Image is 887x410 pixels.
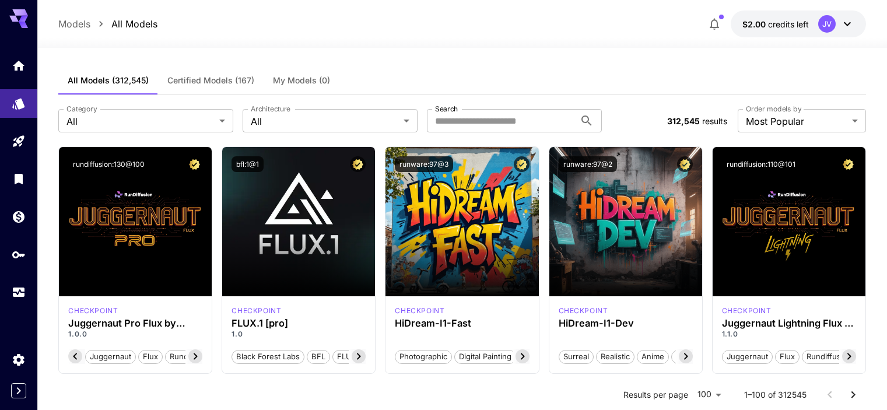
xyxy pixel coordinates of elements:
p: checkpoint [232,306,281,316]
button: rundiffusion:110@101 [722,156,800,172]
label: Category [66,104,97,114]
span: Most Popular [746,114,847,128]
button: rundiffusion:130@100 [68,156,149,172]
div: HiDream Dev [559,306,608,316]
label: Search [435,104,458,114]
div: FLUX.1 D [68,306,118,316]
div: JV [818,15,836,33]
button: flux [138,349,163,364]
span: FLUX.1 [pro] [333,351,386,363]
button: Photographic [395,349,452,364]
div: Library [12,171,26,186]
span: 312,545 [667,116,700,126]
div: FLUX.1 D [722,306,772,316]
span: Anime [637,351,668,363]
p: Results per page [623,389,688,401]
button: Certified Model – Vetted for best performance and includes a commercial license. [840,156,856,172]
span: Surreal [559,351,593,363]
button: Surreal [559,349,594,364]
span: rundiffusion [166,351,219,363]
span: flux [776,351,799,363]
button: runware:97@2 [559,156,617,172]
button: juggernaut [722,349,773,364]
button: Stylized [671,349,709,364]
span: credits left [768,19,809,29]
div: Models [12,96,26,111]
span: My Models (0) [273,75,330,86]
p: checkpoint [559,306,608,316]
span: All Models (312,545) [68,75,149,86]
span: All [251,114,399,128]
div: fluxpro [232,306,281,316]
span: $2.00 [742,19,768,29]
h3: HiDream-I1-Dev [559,318,693,329]
button: Certified Model – Vetted for best performance and includes a commercial license. [187,156,202,172]
span: Realistic [597,351,634,363]
button: flux [775,349,800,364]
h3: Juggernaut Lightning Flux by RunDiffusion [722,318,856,329]
nav: breadcrumb [58,17,157,31]
button: Certified Model – Vetted for best performance and includes a commercial license. [677,156,693,172]
p: checkpoint [68,306,118,316]
label: Architecture [251,104,290,114]
div: $2.00 [742,18,809,30]
p: 1.0 [232,329,366,339]
span: Digital Painting [455,351,516,363]
span: juggernaut [86,351,135,363]
button: Digital Painting [454,349,516,364]
button: Certified Model – Vetted for best performance and includes a commercial license. [350,156,366,172]
span: BFL [307,351,329,363]
button: Realistic [596,349,634,364]
button: rundiffusion [802,349,857,364]
button: bfl:1@1 [232,156,264,172]
div: Home [12,58,26,73]
div: HiDream Fast [395,306,444,316]
button: Black Forest Labs [232,349,304,364]
div: Usage [12,285,26,300]
div: Playground [12,134,26,149]
button: Certified Model – Vetted for best performance and includes a commercial license. [514,156,530,172]
span: juggernaut [723,351,772,363]
button: runware:97@3 [395,156,453,172]
button: juggernaut [85,349,136,364]
button: Anime [637,349,669,364]
span: Certified Models (167) [167,75,254,86]
h3: HiDream-I1-Fast [395,318,529,329]
span: flux [139,351,162,363]
p: 1–100 of 312545 [744,389,807,401]
div: Settings [12,352,26,367]
span: rundiffusion [802,351,856,363]
p: 1.1.0 [722,329,856,339]
span: Stylized [672,351,708,363]
button: FLUX.1 [pro] [332,349,387,364]
button: Expand sidebar [11,383,26,398]
a: All Models [111,17,157,31]
div: API Keys [12,247,26,262]
h3: FLUX.1 [pro] [232,318,366,329]
span: results [702,116,727,126]
span: All [66,114,215,128]
h3: Juggernaut Pro Flux by RunDiffusion [68,318,202,329]
span: Black Forest Labs [232,351,304,363]
a: Models [58,17,90,31]
span: Photographic [395,351,451,363]
div: Wallet [12,209,26,224]
button: BFL [307,349,330,364]
p: 1.0.0 [68,329,202,339]
button: $2.00JV [731,10,866,37]
button: Go to next page [842,383,865,407]
button: rundiffusion [165,349,220,364]
p: checkpoint [395,306,444,316]
p: checkpoint [722,306,772,316]
div: 100 [693,386,725,403]
label: Order models by [746,104,801,114]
